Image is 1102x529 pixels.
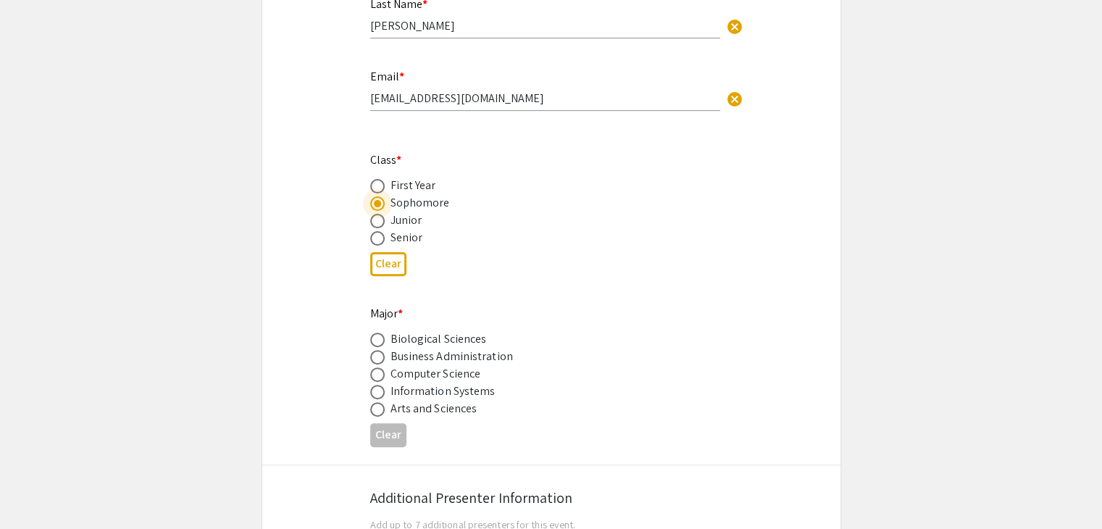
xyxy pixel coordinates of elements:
span: cancel [726,91,743,108]
div: Sophomore [391,194,450,212]
mat-label: Class [370,152,402,167]
div: Additional Presenter Information [370,487,732,509]
div: Computer Science [391,365,481,383]
div: Information Systems [391,383,496,400]
button: Clear [370,252,406,276]
input: Type Here [370,91,720,106]
button: Clear [370,423,406,447]
input: Type Here [370,18,720,33]
div: Junior [391,212,422,229]
mat-label: Major [370,306,404,321]
div: Business Administration [391,348,513,365]
mat-label: Email [370,69,404,84]
button: Clear [720,83,749,112]
iframe: Chat [11,464,62,518]
button: Clear [720,12,749,41]
div: First Year [391,177,436,194]
div: Senior [391,229,423,246]
div: Biological Sciences [391,330,487,348]
div: Arts and Sciences [391,400,477,417]
span: cancel [726,18,743,36]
